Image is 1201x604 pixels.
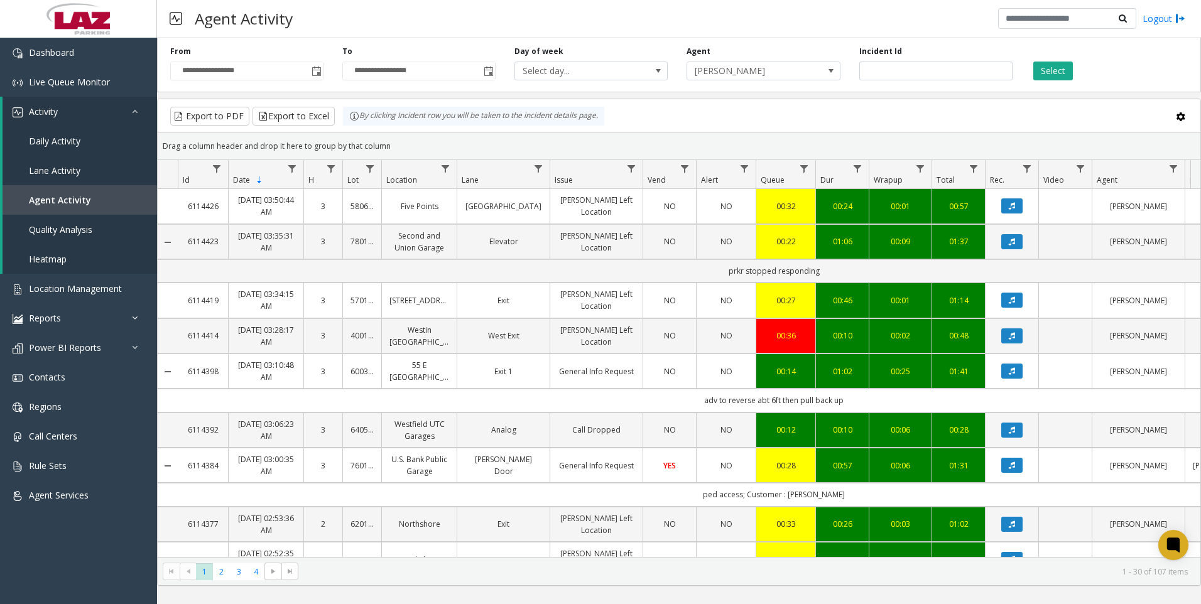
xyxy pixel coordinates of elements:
span: Queue [761,175,785,185]
span: Lane Activity [29,164,80,176]
a: [DATE] 02:53:36 AM [236,512,296,536]
a: [PERSON_NAME] [1100,330,1177,342]
a: 00:32 [764,554,808,566]
img: 'icon' [13,48,23,58]
a: [PERSON_NAME] [1100,554,1177,566]
a: NO [651,235,688,247]
a: 6114373 [185,554,220,566]
a: 55 E [GEOGRAPHIC_DATA] [389,359,449,383]
a: Video Filter Menu [1072,160,1089,177]
a: 01:31 [940,460,977,472]
a: 00:01 [877,554,924,566]
a: 00:57 [940,554,977,566]
a: Elevator [465,235,542,247]
a: [DATE] 03:28:17 AM [236,324,296,348]
span: Regions [29,401,62,413]
a: General Info Request [558,365,635,377]
a: 600349 [351,365,374,377]
a: [PERSON_NAME] Left Location [558,547,635,571]
a: Westfield UTC Garages [389,418,449,442]
div: 00:32 [764,200,808,212]
span: Live Queue Monitor [29,76,110,88]
a: Northshore [389,554,449,566]
a: NO [651,294,688,306]
span: Vend [648,175,666,185]
a: Collapse Details [158,237,178,247]
a: Analog [465,424,542,436]
span: Video [1043,175,1064,185]
a: 6114414 [185,330,220,342]
button: Export to Excel [253,107,335,126]
a: Quality Analysis [3,215,157,244]
a: 2 [312,554,335,566]
a: 580638 [351,200,374,212]
a: 00:26 [823,518,861,530]
a: Agent Activity [3,185,157,215]
a: [PERSON_NAME] [1100,518,1177,530]
a: 01:02 [940,518,977,530]
a: 2 [312,518,335,530]
span: Go to the next page [268,566,278,576]
a: West Exit [465,330,542,342]
a: 00:36 [764,330,808,342]
h3: Agent Activity [188,3,299,34]
span: Toggle popup [309,62,323,80]
img: 'icon' [13,432,23,442]
img: 'icon' [13,78,23,88]
span: NO [664,201,676,212]
span: Alert [701,175,718,185]
a: [PERSON_NAME] Left Location [558,194,635,218]
a: [PERSON_NAME] [1100,424,1177,436]
a: 6114392 [185,424,220,436]
a: Exit [465,294,542,306]
img: logout [1175,12,1185,25]
a: NO [704,200,748,212]
span: [PERSON_NAME] [687,62,809,80]
a: 00:28 [940,424,977,436]
span: Total [937,175,955,185]
a: 620164 [351,518,374,530]
a: [DATE] 03:50:44 AM [236,194,296,218]
span: Lane [462,175,479,185]
a: NO [704,330,748,342]
a: 6114377 [185,518,220,530]
a: [DATE] 02:52:35 AM [236,547,296,571]
span: Select day... [515,62,637,80]
a: Logout [1143,12,1185,25]
span: Location [386,175,417,185]
span: Contacts [29,371,65,383]
label: Incident Id [859,46,902,57]
span: Quality Analysis [29,224,92,235]
img: 'icon' [13,107,23,117]
span: Power BI Reports [29,342,101,353]
a: 01:37 [940,235,977,247]
span: Id [183,175,190,185]
span: NO [664,554,676,565]
label: Agent [687,46,710,57]
a: 00:22 [764,235,808,247]
span: Go to the last page [281,563,298,580]
a: 3 [312,200,335,212]
span: NO [664,424,676,435]
a: NO [704,554,748,566]
a: [PERSON_NAME] [1100,200,1177,212]
span: Page 3 [231,563,247,580]
div: 00:06 [877,460,924,472]
a: 00:57 [940,200,977,212]
div: 01:41 [940,365,977,377]
span: Rule Sets [29,460,67,472]
span: Issue [555,175,573,185]
div: 00:01 [877,294,924,306]
a: [PERSON_NAME] Left Location [558,324,635,348]
a: 3 [312,294,335,306]
img: 'icon' [13,491,23,501]
a: 570185 [351,294,374,306]
div: 01:14 [940,294,977,306]
a: Westin [GEOGRAPHIC_DATA] [389,324,449,348]
span: Heatmap [29,253,67,265]
a: 3 [312,235,335,247]
a: 00:33 [764,518,808,530]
